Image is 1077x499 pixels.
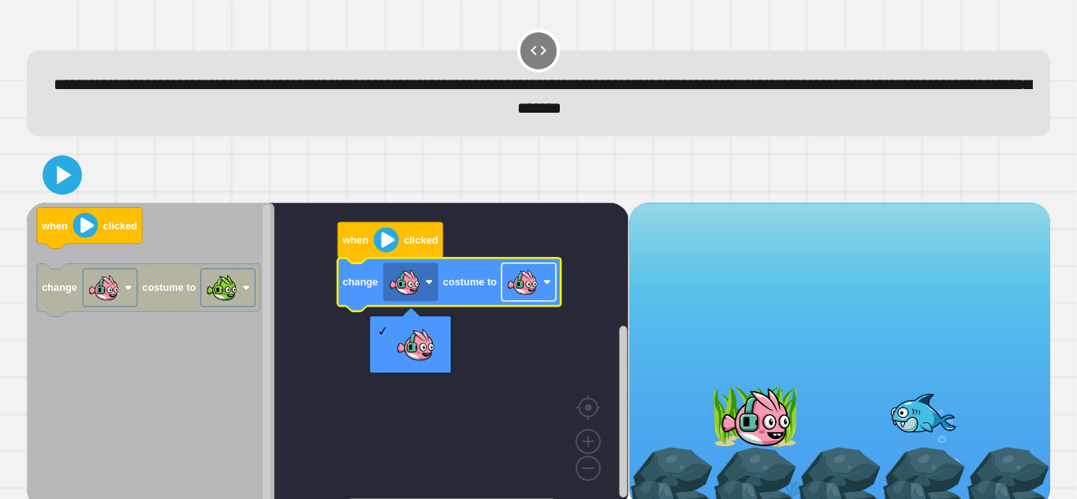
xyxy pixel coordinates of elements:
[342,234,369,246] text: when
[404,234,438,246] text: clicked
[103,220,137,232] text: clicked
[143,281,196,293] text: costume to
[41,220,68,232] text: when
[443,276,497,288] text: costume to
[396,325,435,364] img: PinkFish
[343,276,378,288] text: change
[42,281,77,293] text: change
